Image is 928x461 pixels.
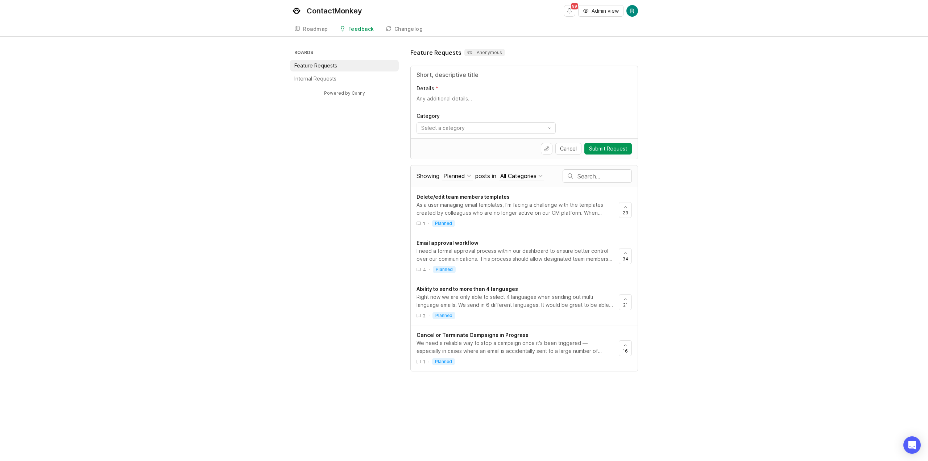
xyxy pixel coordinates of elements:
[623,210,628,216] span: 23
[443,172,465,180] div: Planned
[560,145,577,152] span: Cancel
[622,256,628,262] span: 34
[577,172,631,180] input: Search…
[335,22,378,37] a: Feedback
[417,286,518,292] span: Ability to send to more than 4 languages
[290,60,399,71] a: Feature Requests
[436,267,453,272] p: planned
[428,221,429,227] div: ·
[623,348,628,354] span: 16
[619,294,632,310] button: 21
[417,247,613,263] div: I need a formal approval process within our dashboard to ensure better control over our communica...
[500,172,536,180] div: All Categories
[421,124,465,132] div: Select a category
[423,359,425,365] span: 1
[619,202,632,218] button: 23
[429,267,430,273] div: ·
[294,62,337,69] p: Feature Requests
[417,339,613,355] div: We need a reliable way to stop a campaign once it's been triggered — especially in cases where an...
[428,313,430,319] div: ·
[475,172,496,180] span: posts in
[417,285,619,319] a: Ability to send to more than 4 languagesRight now we are only able to select 4 languages when sen...
[435,221,452,226] p: planned
[571,3,578,9] span: 99
[626,5,638,17] img: Rowan Naylor
[564,5,575,17] button: Notifications
[307,7,362,15] div: ContactMonkey
[294,75,336,82] p: Internal Requests
[303,26,328,32] div: Roadmap
[423,267,426,273] span: 4
[293,48,399,58] h3: Boards
[623,302,628,308] span: 21
[417,172,439,180] span: Showing
[589,145,627,152] span: Submit Request
[555,143,581,155] button: Cancel
[578,5,623,17] button: Admin view
[435,359,452,365] p: planned
[428,359,429,365] div: ·
[417,193,619,227] a: Delete/edit team members templatesAs a user managing email templates, I'm facing a challenge with...
[323,89,366,97] a: Powered by Canny
[290,73,399,85] a: Internal Requests
[410,48,461,57] h1: Feature Requests
[417,240,478,246] span: Email approval workflow
[290,4,303,17] img: ContactMonkey logo
[381,22,427,37] a: Changelog
[417,239,619,273] a: Email approval workflowI need a formal approval process within our dashboard to ensure better con...
[541,143,552,155] button: Upload file
[417,85,434,92] p: Details
[348,26,374,32] div: Feedback
[435,313,452,318] p: planned
[423,313,426,319] span: 2
[417,194,510,200] span: Delete/edit team members templates
[417,70,632,79] input: Title
[290,22,332,37] a: Roadmap
[417,201,613,217] div: As a user managing email templates, I'm facing a challenge with the templates created by colleagu...
[417,293,613,309] div: Right now we are only able to select 4 languages when sending out multi language emails. We send ...
[442,171,473,181] button: Showing
[417,331,619,365] a: Cancel or Terminate Campaigns in ProgressWe need a reliable way to stop a campaign once it's been...
[417,95,632,110] textarea: Details
[619,340,632,356] button: 16
[394,26,423,32] div: Changelog
[417,112,632,119] label: Category
[592,7,619,15] span: Admin view
[584,143,632,155] button: Submit Request
[499,171,544,181] button: posts in
[619,248,632,264] button: 34
[903,436,921,454] div: Open Intercom Messenger
[467,50,502,55] p: Anonymous
[423,221,425,227] span: 1
[417,332,529,338] span: Cancel or Terminate Campaigns in Progress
